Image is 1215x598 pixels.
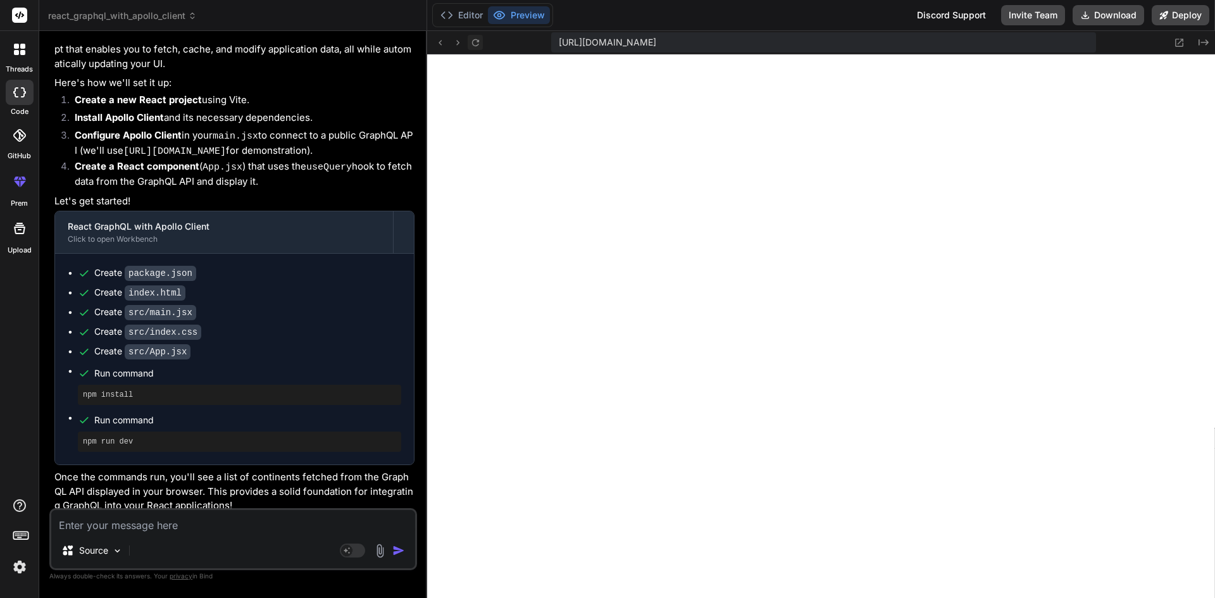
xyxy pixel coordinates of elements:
[123,146,226,157] code: [URL][DOMAIN_NAME]
[1152,5,1209,25] button: Deploy
[94,367,401,380] span: Run command
[55,211,393,253] button: React GraphQL with Apollo ClientClick to open Workbench
[48,9,197,22] span: react_graphql_with_apollo_client
[9,556,30,578] img: settings
[11,106,28,117] label: code
[112,545,123,556] img: Pick Models
[83,437,396,447] pre: npm run dev
[65,159,414,189] li: ( ) that uses the hook to fetch data from the GraphQL API and display it.
[54,194,414,209] p: Let's get started!
[94,414,401,427] span: Run command
[8,245,32,256] label: Upload
[49,570,417,582] p: Always double-check its answers. Your in Bind
[94,306,196,319] div: Create
[94,286,185,299] div: Create
[8,151,31,161] label: GitHub
[125,325,201,340] code: src/index.css
[392,544,405,557] img: icon
[306,162,352,173] code: useQuery
[79,544,108,557] p: Source
[65,128,414,159] li: in your to connect to a public GraphQL API (we'll use for demonstration).
[75,160,199,172] strong: Create a React component
[11,198,28,209] label: prem
[65,93,414,111] li: using Vite.
[488,6,550,24] button: Preview
[373,544,387,558] img: attachment
[94,345,190,358] div: Create
[435,6,488,24] button: Editor
[6,64,33,75] label: threads
[125,266,196,281] code: package.json
[1073,5,1144,25] button: Download
[427,54,1215,598] iframe: Preview
[125,285,185,301] code: index.html
[83,390,396,400] pre: npm install
[94,266,196,280] div: Create
[909,5,994,25] div: Discord Support
[54,14,414,71] p: Certainly! I can help you set up a React project with GraphQL using Apollo Client. Apollo Client ...
[54,470,414,513] p: Once the commands run, you'll see a list of continents fetched from the GraphQL API displayed in ...
[75,129,182,141] strong: Configure Apollo Client
[94,325,201,339] div: Create
[125,344,190,359] code: src/App.jsx
[54,76,414,90] p: Here's how we'll set it up:
[68,234,380,244] div: Click to open Workbench
[68,220,380,233] div: React GraphQL with Apollo Client
[559,36,656,49] span: [URL][DOMAIN_NAME]
[125,305,196,320] code: src/main.jsx
[170,572,192,580] span: privacy
[75,111,164,123] strong: Install Apollo Client
[65,111,414,128] li: and its necessary dependencies.
[75,94,202,106] strong: Create a new React project
[202,162,242,173] code: App.jsx
[213,131,258,142] code: main.jsx
[1001,5,1065,25] button: Invite Team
